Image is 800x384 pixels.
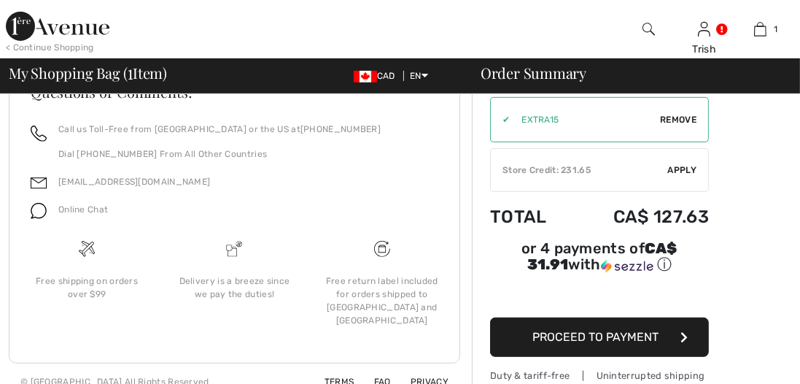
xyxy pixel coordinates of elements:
h3: Questions or Comments? [31,85,438,99]
div: Store Credit: 231.65 [491,164,668,177]
img: 1ère Avenue [6,12,109,41]
div: < Continue Shopping [6,41,94,54]
a: 1 [733,20,788,38]
span: CA$ 31.91 [527,239,677,273]
a: [PHONE_NUMBER] [300,124,381,134]
span: Apply [668,164,697,177]
input: Promo code [510,98,660,142]
span: 1 [774,23,777,36]
iframe: PayPal-paypal [490,280,709,312]
span: My Shopping Bag ( Item) [9,66,167,80]
span: CAD [354,71,401,81]
img: Free shipping on orders over $99 [374,241,390,257]
img: My Info [698,20,710,38]
div: Free shipping on orders over $99 [25,274,149,301]
span: EN [410,71,428,81]
img: email [31,175,47,191]
td: Total [490,192,571,242]
button: Proceed to Payment [490,318,709,357]
span: Online Chat [58,204,108,215]
span: 1 [128,62,133,81]
div: Duty & tariff-free | Uninterrupted shipping [490,369,709,383]
td: CA$ 127.63 [571,192,709,242]
img: Canadian Dollar [354,71,377,82]
img: chat [31,203,47,219]
span: Proceed to Payment [533,330,659,344]
img: call [31,126,47,142]
div: Trish [677,42,731,57]
a: [EMAIL_ADDRESS][DOMAIN_NAME] [58,177,210,187]
img: Sezzle [601,260,653,273]
img: Delivery is a breeze since we pay the duties! [226,241,242,257]
span: Remove [660,113,696,126]
img: search the website [642,20,655,38]
div: Free return label included for orders shipped to [GEOGRAPHIC_DATA] and [GEOGRAPHIC_DATA] [320,274,444,327]
img: My Bag [754,20,766,38]
div: Delivery is a breeze since we pay the duties! [172,274,296,301]
img: Free shipping on orders over $99 [79,241,95,257]
div: ✔ [491,113,510,126]
div: or 4 payments of with [490,242,709,274]
p: Dial [PHONE_NUMBER] From All Other Countries [58,147,381,161]
div: Order Summary [463,66,791,80]
p: Call us Toll-Free from [GEOGRAPHIC_DATA] or the US at [58,123,381,136]
a: Sign In [698,22,710,36]
div: or 4 payments ofCA$ 31.91withSezzle Click to learn more about Sezzle [490,242,709,280]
